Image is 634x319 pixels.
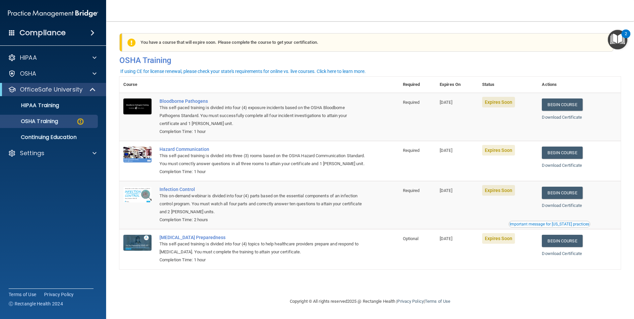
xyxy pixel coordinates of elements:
a: Infection Control [159,187,366,192]
th: Required [399,77,436,93]
span: Expires Soon [482,233,515,244]
a: Hazard Communication [159,147,366,152]
a: [MEDICAL_DATA] Preparedness [159,235,366,240]
a: Download Certificate [542,163,582,168]
div: Important message for [US_STATE] practices [510,222,589,226]
button: Read this if you are a dental practitioner in the state of CA [509,221,590,227]
th: Expires On [436,77,478,93]
button: If using CE for license renewal, please check your state's requirements for online vs. live cours... [119,68,367,75]
p: Settings [20,149,44,157]
a: Bloodborne Pathogens [159,98,366,104]
a: Download Certificate [542,251,582,256]
div: This self-paced training is divided into four (4) exposure incidents based on the OSHA Bloodborne... [159,104,366,128]
span: Optional [403,236,419,241]
div: This self-paced training is divided into four (4) topics to help healthcare providers prepare and... [159,240,366,256]
span: Expires Soon [482,97,515,107]
p: OSHA [20,70,36,78]
span: [DATE] [440,188,452,193]
a: OfficeSafe University [8,86,96,94]
a: Begin Course [542,235,582,247]
a: Begin Course [542,147,582,159]
p: HIPAA [20,54,37,62]
h4: Compliance [20,28,66,37]
a: HIPAA [8,54,96,62]
button: Open Resource Center, 2 new notifications [608,30,627,49]
div: If using CE for license renewal, please check your state's requirements for online vs. live cours... [120,69,366,74]
span: Expires Soon [482,185,515,196]
a: Privacy Policy [397,299,423,304]
div: Completion Time: 1 hour [159,168,366,176]
div: You have a course that will expire soon. Please complete the course to get your certification. [122,33,613,52]
a: Begin Course [542,187,582,199]
div: Completion Time: 2 hours [159,216,366,224]
span: Required [403,100,420,105]
a: Privacy Policy [44,291,74,298]
h4: OSHA Training [119,56,621,65]
span: [DATE] [440,148,452,153]
img: exclamation-circle-solid-warning.7ed2984d.png [127,38,136,47]
div: This on-demand webinar is divided into four (4) parts based on the essential components of an inf... [159,192,366,216]
span: [DATE] [440,236,452,241]
span: Expires Soon [482,145,515,156]
p: OfficeSafe University [20,86,83,94]
span: Ⓒ Rectangle Health 2024 [9,300,63,307]
div: Completion Time: 1 hour [159,128,366,136]
p: Continuing Education [4,134,95,141]
a: Begin Course [542,98,582,111]
div: Completion Time: 1 hour [159,256,366,264]
a: OSHA [8,70,96,78]
img: warning-circle.0cc9ac19.png [76,117,85,126]
img: PMB logo [8,7,98,20]
th: Status [478,77,538,93]
a: Download Certificate [542,115,582,120]
span: Required [403,148,420,153]
a: Settings [8,149,96,157]
p: OSHA Training [4,118,58,125]
a: Download Certificate [542,203,582,208]
div: Copyright © All rights reserved 2025 @ Rectangle Health | | [249,291,491,312]
th: Course [119,77,156,93]
a: Terms of Use [425,299,450,304]
th: Actions [538,77,621,93]
span: [DATE] [440,100,452,105]
div: 2 [625,34,627,42]
a: Terms of Use [9,291,36,298]
p: HIPAA Training [4,102,59,109]
div: This self-paced training is divided into three (3) rooms based on the OSHA Hazard Communication S... [159,152,366,168]
span: Required [403,188,420,193]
